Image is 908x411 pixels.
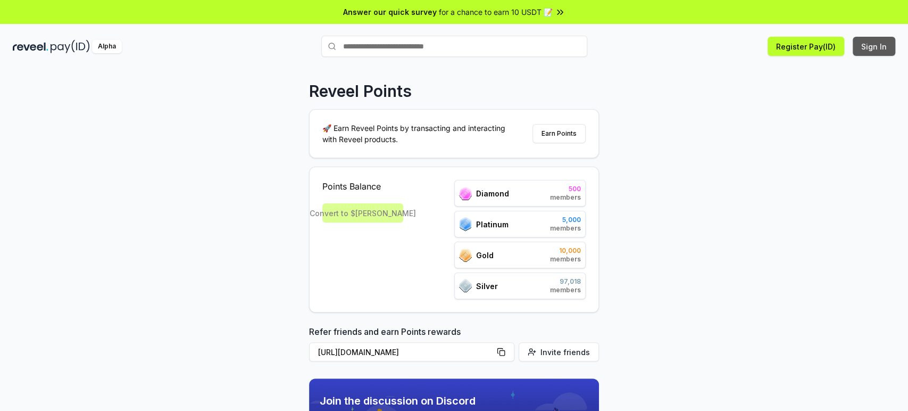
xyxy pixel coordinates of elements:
[550,216,581,224] span: 5,000
[322,122,514,145] p: 🚀 Earn Reveel Points by transacting and interacting with Reveel products.
[476,219,509,230] span: Platinum
[853,37,895,56] button: Sign In
[322,180,403,193] span: Points Balance
[550,224,581,233] span: members
[768,37,844,56] button: Register Pay(ID)
[476,250,494,261] span: Gold
[550,286,581,294] span: members
[309,325,599,366] div: Refer friends and earn Points rewards
[459,249,472,262] img: ranks_icon
[550,246,581,255] span: 10,000
[343,6,437,18] span: Answer our quick survey
[320,393,501,408] span: Join the discussion on Discord
[550,193,581,202] span: members
[550,185,581,193] span: 500
[476,188,509,199] span: Diamond
[476,281,498,292] span: Silver
[459,187,472,200] img: ranks_icon
[532,124,586,143] button: Earn Points
[51,40,90,53] img: pay_id
[459,279,472,293] img: ranks_icon
[92,40,122,53] div: Alpha
[519,342,599,361] button: Invite friends
[550,255,581,264] span: members
[439,6,553,18] span: for a chance to earn 10 USDT 📝
[13,40,48,53] img: reveel_dark
[459,217,472,231] img: ranks_icon
[540,347,590,358] span: Invite friends
[309,342,514,361] button: [URL][DOMAIN_NAME]
[309,81,412,101] p: Reveel Points
[550,277,581,286] span: 97,018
